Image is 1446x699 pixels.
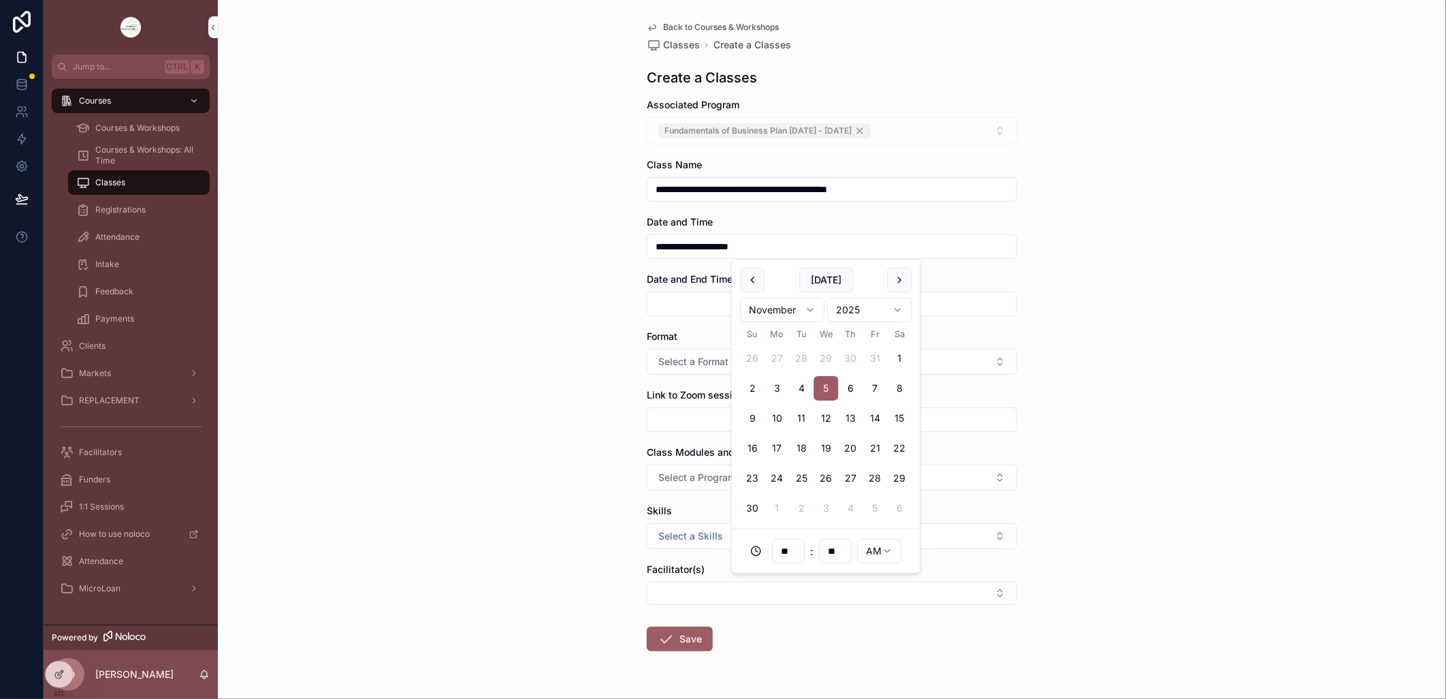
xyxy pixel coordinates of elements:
[863,466,887,491] button: Friday, November 28th, 2025
[814,496,838,521] button: Wednesday, December 3rd, 2025
[647,582,1017,605] button: Select Button
[52,576,210,601] a: MicroLoan
[68,252,210,277] a: Intake
[68,198,210,222] a: Registrations
[838,466,863,491] button: Thursday, November 27th, 2025
[52,334,210,358] a: Clients
[52,361,210,386] a: Markets
[740,346,765,371] button: Sunday, October 26th, 2025
[647,505,672,516] span: Skills
[887,466,912,491] button: Saturday, November 29th, 2025
[740,376,765,401] button: Sunday, November 2nd, 2025
[863,376,887,401] button: Friday, November 7th, 2025
[52,440,210,465] a: Facilitators
[95,668,174,681] p: [PERSON_NAME]
[838,376,863,401] button: Thursday, November 6th, 2025
[95,259,119,270] span: Intake
[95,177,125,188] span: Classes
[789,496,814,521] button: Tuesday, December 2nd, 2025
[647,349,1017,375] button: Select Button
[79,368,111,379] span: Markets
[68,225,210,249] a: Attendance
[95,286,133,297] span: Feedback
[663,38,700,52] span: Classes
[663,22,779,33] span: Back to Courses & Workshops
[647,563,705,575] span: Facilitator(s)
[789,436,814,461] button: Tuesday, November 18th, 2025
[52,467,210,492] a: Funders
[52,388,210,413] a: REPLACEMENT
[814,436,838,461] button: Wednesday, November 19th, 2025
[44,625,218,650] a: Powered by
[863,496,887,521] button: Friday, December 5th, 2025
[647,22,779,33] a: Back to Courses & Workshops
[789,346,814,371] button: Tuesday, October 28th, 2025
[838,346,863,371] button: Thursday, October 30th, 2025
[647,68,757,87] h1: Create a Classes
[79,447,122,458] span: Facilitators
[52,495,210,519] a: 1:1 Sessions
[647,446,764,458] span: Class Modules and Focus
[838,496,863,521] button: Thursday, December 4th, 2025
[647,159,702,170] span: Class Name
[647,465,1017,491] button: Select Button
[647,330,677,342] span: Format
[79,583,120,594] span: MicroLoan
[95,123,180,134] span: Courses & Workshops
[120,16,142,38] img: App logo
[79,341,106,352] span: Clients
[838,406,863,431] button: Thursday, November 13th, 2025
[647,38,700,52] a: Classes
[79,556,123,567] span: Attendance
[52,55,210,79] button: Jump to...CtrlK
[79,501,124,512] span: 1:1 Sessions
[814,328,838,341] th: Wednesday
[740,436,765,461] button: Sunday, November 16th, 2025
[765,496,789,521] button: Monday, December 1st, 2025
[95,204,146,215] span: Registrations
[95,232,140,243] span: Attendance
[79,474,110,485] span: Funders
[95,144,196,166] span: Courses & Workshops: All Time
[73,61,159,72] span: Jump to...
[863,436,887,461] button: Friday, November 21st, 2025
[647,627,713,651] button: Save
[814,466,838,491] button: Wednesday, November 26th, 2025
[887,496,912,521] button: Saturday, December 6th, 2025
[740,328,765,341] th: Sunday
[765,328,789,341] th: Monday
[68,116,210,140] a: Courses & Workshops
[52,549,210,574] a: Attendance
[789,406,814,431] button: Tuesday, November 11th, 2025
[68,170,210,195] a: Classes
[814,346,838,371] button: Wednesday, October 29th, 2025
[68,279,210,304] a: Feedback
[789,376,814,401] button: Tuesday, November 4th, 2025
[68,143,210,168] a: Courses & Workshops: All Time
[838,436,863,461] button: Thursday, November 20th, 2025
[658,529,723,543] span: Select a Skills
[740,466,765,491] button: Sunday, November 23rd, 2025
[789,328,814,341] th: Tuesday
[740,406,765,431] button: Sunday, November 9th, 2025
[765,376,789,401] button: Monday, November 3rd, 2025
[838,328,863,341] th: Thursday
[814,406,838,431] button: Wednesday, November 12th, 2025
[887,406,912,431] button: Saturday, November 15th, 2025
[814,376,838,401] button: Wednesday, November 5th, 2025, selected
[52,522,210,546] a: How to use noloco
[79,529,150,540] span: How to use noloco
[740,328,912,521] table: November 2025
[789,466,814,491] button: Tuesday, November 25th, 2025
[713,38,791,52] a: Create a Classes
[95,313,134,324] span: Payments
[658,471,827,484] span: Select a Program Modules and Focus
[647,216,713,228] span: Date and Time
[44,79,218,619] div: scrollable content
[647,99,739,110] span: Associated Program
[887,346,912,371] button: Saturday, November 1st, 2025
[887,376,912,401] button: Saturday, November 8th, 2025
[863,328,887,341] th: Friday
[863,346,887,371] button: Friday, October 31st, 2025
